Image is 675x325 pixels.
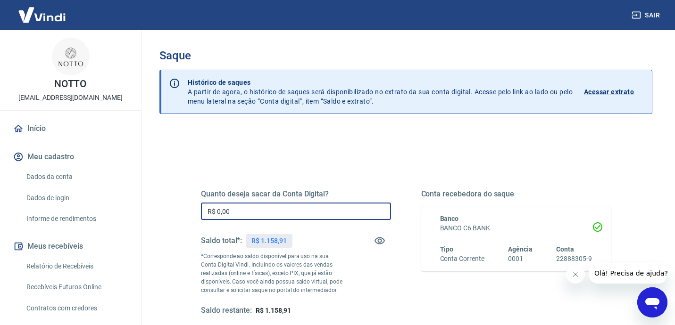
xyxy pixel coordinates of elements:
[630,7,664,24] button: Sair
[11,146,130,167] button: Meu cadastro
[584,87,634,97] p: Acessar extrato
[188,78,573,106] p: A partir de agora, o histórico de saques será disponibilizado no extrato da sua conta digital. Ac...
[201,252,343,294] p: *Corresponde ao saldo disponível para uso na sua Conta Digital Vindi. Incluindo os valores das ve...
[54,79,87,89] p: NOTTO
[251,236,286,246] p: R$ 1.158,91
[6,7,79,14] span: Olá! Precisa de ajuda?
[201,189,391,199] h5: Quanto deseja sacar da Conta Digital?
[440,215,459,222] span: Banco
[11,118,130,139] a: Início
[23,209,130,228] a: Informe de rendimentos
[508,245,533,253] span: Agência
[589,263,667,284] iframe: Mensagem da empresa
[11,0,73,29] img: Vindi
[256,307,291,314] span: R$ 1.158,91
[556,245,574,253] span: Conta
[23,299,130,318] a: Contratos com credores
[584,78,644,106] a: Acessar extrato
[188,78,573,87] p: Histórico de saques
[23,277,130,297] a: Recebíveis Futuros Online
[440,223,592,233] h6: BANCO C6 BANK
[52,38,90,75] img: 9c30b784-e4ac-4ad2-bb47-d324ff0a1fee.jpeg
[508,254,533,264] h6: 0001
[440,254,484,264] h6: Conta Corrente
[159,49,652,62] h3: Saque
[23,167,130,187] a: Dados da conta
[421,189,611,199] h5: Conta recebedora do saque
[637,287,667,317] iframe: Botão para abrir a janela de mensagens
[23,188,130,208] a: Dados de login
[201,306,252,316] h5: Saldo restante:
[566,265,585,284] iframe: Fechar mensagem
[440,245,454,253] span: Tipo
[201,236,242,245] h5: Saldo total*:
[11,236,130,257] button: Meus recebíveis
[556,254,592,264] h6: 22888305-9
[23,257,130,276] a: Relatório de Recebíveis
[18,93,123,103] p: [EMAIL_ADDRESS][DOMAIN_NAME]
